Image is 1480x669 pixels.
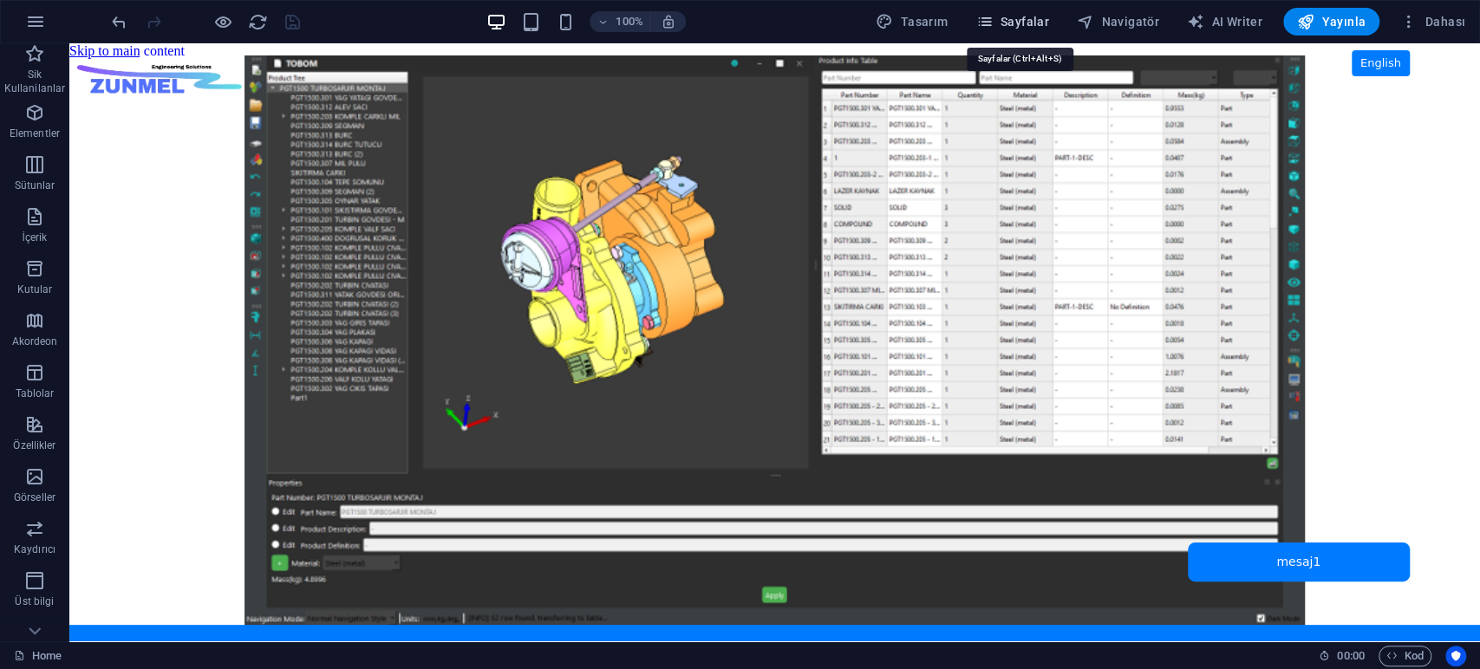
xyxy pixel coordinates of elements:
span: AI Writer [1187,13,1262,30]
p: Tablolar [16,386,55,400]
button: reload [247,11,268,32]
button: Tasarım [869,8,955,36]
span: Navigatör [1077,13,1159,30]
i: Yeniden boyutlandırmada yakınlaştırma düzeyini seçilen cihaza uyacak şekilde otomatik olarak ayarla. [661,14,676,29]
p: Akordeon [12,334,58,348]
button: Navigatör [1070,8,1166,36]
p: Sütunlar [15,179,55,192]
button: AI Writer [1180,8,1269,36]
span: Kod [1386,646,1424,666]
span: Dahası [1400,13,1465,30]
a: Seçimi iptal etmek için tıkla. Sayfaları açmak için çift tıkla [14,646,62,666]
button: Yayınla [1283,8,1379,36]
p: İçerik [22,231,47,244]
button: Usercentrics [1445,646,1466,666]
p: Elementler [10,127,60,140]
span: 00 00 [1337,646,1364,666]
p: Kaydırıcı [14,542,55,556]
p: Özellikler [13,438,55,452]
div: Tasarım (Ctrl+Alt+Y) [869,8,955,36]
span: Yayınla [1297,13,1366,30]
p: Görseller [14,490,55,504]
button: Dahası [1393,8,1472,36]
span: Sayfalar [975,13,1049,30]
i: Geri al: Sayfaları değiştir (Ctrl+Z) [109,12,129,32]
span: : [1349,649,1352,662]
button: Kod [1379,646,1431,666]
p: Kutular [17,283,53,296]
span: Tasarım [876,13,948,30]
i: Sayfayı yeniden yükleyin [248,12,268,32]
p: Üst bilgi [15,594,54,608]
button: Sayfalar [968,8,1056,36]
h6: 100% [616,11,643,32]
h6: Oturum süresi [1319,646,1365,666]
button: 100% [590,11,651,32]
button: undo [108,11,129,32]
